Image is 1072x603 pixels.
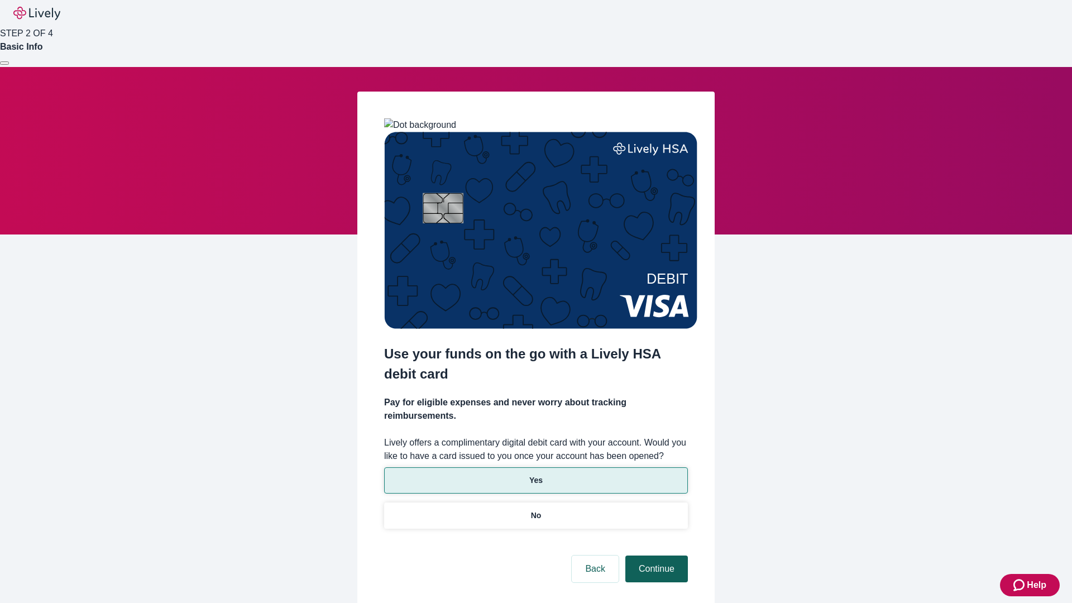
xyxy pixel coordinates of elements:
[384,118,456,132] img: Dot background
[384,132,697,329] img: Debit card
[1000,574,1060,596] button: Zendesk support iconHelp
[572,556,619,582] button: Back
[531,510,542,521] p: No
[529,475,543,486] p: Yes
[1027,578,1046,592] span: Help
[384,396,688,423] h4: Pay for eligible expenses and never worry about tracking reimbursements.
[384,467,688,494] button: Yes
[625,556,688,582] button: Continue
[384,502,688,529] button: No
[384,344,688,384] h2: Use your funds on the go with a Lively HSA debit card
[1013,578,1027,592] svg: Zendesk support icon
[384,436,688,463] label: Lively offers a complimentary digital debit card with your account. Would you like to have a card...
[13,7,60,20] img: Lively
